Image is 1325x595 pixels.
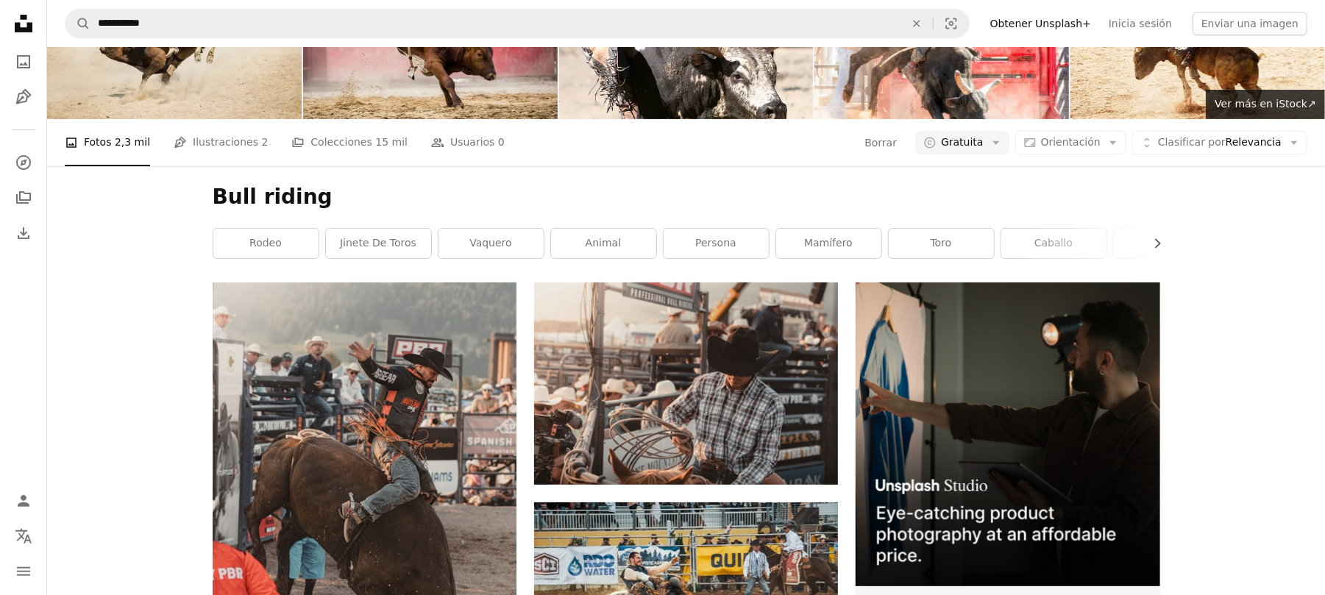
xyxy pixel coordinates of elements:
span: Orientación [1041,136,1101,148]
button: Idioma [9,521,38,551]
button: Búsqueda visual [934,10,969,38]
form: Encuentra imágenes en todo el sitio [65,9,970,38]
a: Fotos [9,47,38,76]
span: 0 [498,134,505,150]
a: Un hombre con camisa a cuadros y sombrero de vaquero de pie junto a un caballo [534,377,838,390]
a: Colecciones 15 mil [291,119,408,166]
a: Colecciones [9,183,38,213]
a: Obtener Unsplash+ [981,12,1100,35]
a: caballo [1001,229,1106,258]
button: Borrar [900,10,933,38]
a: vaquero [438,229,544,258]
button: desplazar lista a la derecha [1144,229,1160,258]
a: mamífero [776,229,881,258]
a: Explorar [9,148,38,177]
a: Ilustraciones 2 [174,119,268,166]
button: Orientación [1015,131,1126,154]
a: Historial de descargas [9,218,38,248]
img: Un hombre con camisa a cuadros y sombrero de vaquero de pie junto a un caballo [534,282,838,485]
a: Inicio — Unsplash [9,9,38,41]
a: rodeo [213,229,319,258]
span: 15 mil [375,134,408,150]
button: Clasificar porRelevancia [1132,131,1307,154]
a: persona [664,229,769,258]
a: Iniciar sesión / Registrarse [9,486,38,516]
button: Enviar una imagen [1193,12,1307,35]
span: Relevancia [1158,135,1282,150]
a: Inicia sesión [1100,12,1181,35]
span: Ver más en iStock ↗ [1215,98,1316,110]
a: Ver más en iStock↗ [1206,90,1325,119]
a: ganado [1114,229,1219,258]
button: Borrar [864,131,898,154]
button: Menú [9,557,38,586]
button: Buscar en Unsplash [65,10,90,38]
a: animal [551,229,656,258]
a: Usuarios 0 [431,119,505,166]
a: Un hombre montado en el lomo de un caballo marrón [213,488,516,501]
h1: Bull riding [213,184,1160,210]
span: Clasificar por [1158,136,1226,148]
span: Gratuita [941,135,984,150]
a: jinete de toros [326,229,431,258]
span: 2 [261,134,268,150]
a: toro [889,229,994,258]
img: file-1715714098234-25b8b4e9d8faimage [856,282,1159,586]
button: Gratuita [915,131,1009,154]
a: Ilustraciones [9,82,38,112]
